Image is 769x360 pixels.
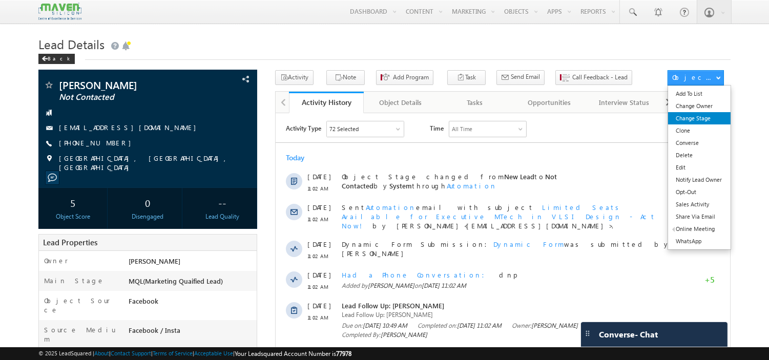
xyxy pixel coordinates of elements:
[668,161,730,174] a: Edit
[41,193,105,212] div: 5
[668,149,730,161] a: Delete
[32,101,63,111] span: 11:02 AM
[59,80,195,90] span: [PERSON_NAME]
[111,350,151,356] a: Contact Support
[66,90,399,117] div: by [PERSON_NAME]<[EMAIL_ADDRESS][DOMAIN_NAME]>.
[66,197,399,206] span: Lead Follow Up: [PERSON_NAME]
[672,73,716,82] div: Object Actions
[32,284,63,293] span: 10:48 AM
[223,157,241,166] span: dnp
[90,236,140,244] span: Automation
[38,54,75,64] div: Back
[668,137,730,149] a: Converse
[146,168,191,176] span: [DATE] 11:02 AM
[66,90,258,98] span: Sent email with subject
[41,212,105,221] div: Object Score
[235,350,351,357] span: Your Leadsquared Account Number is
[142,208,226,217] span: Completed on:
[256,208,302,216] span: [PERSON_NAME]
[438,92,512,113] a: Tasks
[228,59,259,68] span: New Lead
[275,70,314,85] button: Activity
[595,96,652,109] div: Interview Status
[44,296,118,314] label: Object Source
[364,92,438,113] a: Object Details
[44,276,105,285] label: Main Stage
[297,97,356,107] div: Activity History
[181,208,226,216] span: [DATE] 11:02 AM
[32,138,63,147] span: 11:02 AM
[105,218,152,225] span: [PERSON_NAME]
[32,236,55,245] span: [DATE]
[191,212,254,221] div: Lead Quality
[668,174,730,186] a: Notify Lead Owner
[59,138,136,149] span: [PHONE_NUMBER]
[218,126,288,135] span: Dynamic Form
[668,198,730,210] a: Sales Activity
[372,96,429,109] div: Object Details
[668,235,730,247] a: WhatsApp
[191,193,254,212] div: --
[66,59,281,77] span: Object Stage changed from to by through
[66,208,132,217] span: Due on:
[43,237,97,247] span: Lead Properties
[38,349,351,358] span: © 2025 LeadSquared | | | | |
[336,350,351,357] span: 77978
[66,157,215,166] span: Had a Phone Conversation
[32,247,63,257] span: 10:48 AM
[587,92,661,113] a: Interview Status
[668,88,730,100] a: Add To List
[126,296,257,310] div: Facebook
[572,73,628,82] span: Call Feedback - Lead
[116,193,179,212] div: 0
[66,188,399,197] span: Lead Follow Up: [PERSON_NAME]
[116,212,179,221] div: Disengaged
[126,325,257,340] div: Facebook / Insta
[32,200,63,209] span: 11:02 AM
[66,217,152,226] span: Completed By:
[66,59,281,77] span: Not Contacted
[44,256,68,265] label: Owner
[446,96,503,109] div: Tasks
[429,162,439,174] span: +5
[10,40,44,49] div: Today
[66,126,399,145] span: Dynamic Form Submission: was submitted by [PERSON_NAME]
[32,272,55,282] span: [DATE]
[51,8,128,24] div: Sales Activity,Program,Email Bounced,Email Link Clicked,Email Marked Spam & 67 more..
[66,236,378,263] span: Welcome to the Executive MTech in VLSI Design - Your Journey Begins Now!
[114,68,136,77] span: System
[176,11,197,20] div: All Time
[668,186,730,198] a: Opt-Out
[194,350,233,356] a: Acceptable Use
[38,53,80,62] a: Back
[32,126,55,136] span: [DATE]
[668,223,730,235] a: Online Meeting
[94,350,109,356] a: About
[668,100,730,112] a: Change Owner
[129,257,180,265] span: [PERSON_NAME]
[87,208,132,216] span: [DATE] 10:49 AM
[171,68,221,77] span: Automation
[584,329,592,337] img: carter-drag
[32,169,63,178] span: 11:02 AM
[38,36,105,52] span: Lead Details
[511,72,540,81] span: Send Email
[92,168,139,176] span: [PERSON_NAME]
[326,70,365,85] button: Note
[126,276,257,290] div: MQL(Marketing Quaified Lead)
[32,71,63,80] span: 11:02 AM
[66,236,399,263] div: by [PERSON_NAME]<[EMAIL_ADDRESS][DOMAIN_NAME]>.
[66,168,399,177] span: Added by on
[668,70,724,86] button: Object Actions
[513,92,587,113] a: Opportunities
[38,3,81,20] img: Custom Logo
[668,210,730,223] a: Share Via Email
[32,59,55,68] span: [DATE]
[496,70,545,85] button: Send Email
[154,8,168,23] span: Time
[44,325,118,344] label: Source Medium
[10,8,46,23] span: Activity Type
[289,92,363,113] a: Activity History
[447,70,486,85] button: Task
[90,90,140,98] span: Automation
